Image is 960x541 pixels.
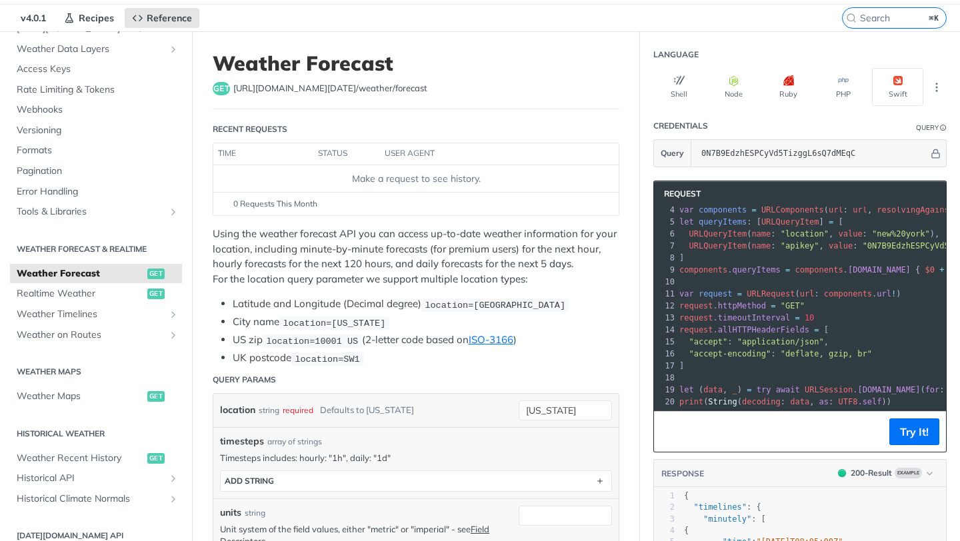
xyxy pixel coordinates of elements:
[838,229,862,239] span: value
[17,144,179,157] span: Formats
[147,453,165,464] span: get
[17,390,144,403] span: Weather Maps
[147,391,165,402] span: get
[168,473,179,484] button: Show subpages for Historical API
[17,165,179,178] span: Pagination
[761,217,819,227] span: URLQueryItem
[747,241,751,251] span: (
[220,400,255,420] label: location
[814,325,819,334] span: =
[824,325,829,334] span: [
[805,313,814,322] span: 10
[213,227,619,286] p: Using the weather forecast API you can access up-to-date weather information for your location, i...
[689,229,747,239] span: URLQueryItem
[233,350,619,366] li: UK postcode
[17,185,179,199] span: Error Handling
[654,228,677,240] div: 6
[168,44,179,55] button: Show subpages for Weather Data Layers
[747,217,751,227] span: :
[10,182,182,202] a: Error Handling
[699,385,703,394] span: (
[654,324,677,336] div: 14
[654,336,677,348] div: 15
[17,124,179,137] span: Versioning
[679,361,684,370] span: ]
[219,172,613,186] div: Make a request to see history.
[654,300,677,312] div: 12
[930,229,939,239] span: ),
[747,385,751,394] span: =
[931,81,943,93] svg: More ellipsis
[213,51,619,75] h1: Weather Forecast
[10,59,182,79] a: Access Keys
[679,265,727,274] span: components
[781,301,805,310] span: "GET"
[10,100,182,120] a: Webhooks
[727,265,780,274] span: .queryItems
[654,216,677,228] div: 5
[824,337,829,346] span: ,
[809,397,814,406] span: ,
[168,207,179,217] button: Show subpages for Tools & Libraries
[17,472,165,485] span: Historical API
[819,217,824,227] span: ]
[699,205,747,215] span: components
[10,428,182,440] h2: Historical Weather
[699,217,747,227] span: queryItems
[843,265,911,274] span: .[DOMAIN_NAME]
[10,448,182,468] a: Weather Recent Historyget
[684,502,761,512] span: : {
[713,301,766,310] span: .httpMethod
[17,287,144,300] span: Realtime Weather
[713,325,810,334] span: .allHTTPHeaderFields
[147,12,192,24] span: Reference
[17,267,144,280] span: Weather Forecast
[872,229,930,239] span: "new%20york"
[225,476,274,486] div: ADD string
[891,289,896,298] span: !
[17,492,165,506] span: Historical Climate Normals
[939,265,944,274] span: +
[751,205,756,215] span: =
[57,8,121,28] a: Recipes
[781,241,819,251] span: "apikey"
[843,205,848,215] span: :
[814,289,819,298] span: :
[679,301,713,310] span: request
[867,205,872,215] span: ,
[653,120,708,132] div: Credentials
[747,229,751,239] span: (
[10,243,182,255] h2: Weather Forecast & realtime
[895,468,922,478] span: Example
[703,397,708,406] span: (
[220,434,264,448] span: timesteps
[940,125,947,131] i: Information
[653,49,699,61] div: Language
[125,8,199,28] a: Reference
[817,68,869,106] button: PHP
[654,240,677,252] div: 7
[927,77,947,97] button: More Languages
[79,12,114,24] span: Recipes
[703,514,751,524] span: "minutely"
[13,8,53,28] span: v4.0.1
[763,68,814,106] button: Ruby
[839,397,858,406] span: UTF8
[679,253,684,263] span: ]
[829,397,833,406] span: :
[781,397,785,406] span: :
[10,121,182,141] a: Versioning
[220,506,241,520] label: units
[654,288,677,300] div: 11
[147,269,165,279] span: get
[713,313,791,322] span: .timeoutInterval
[679,325,713,334] span: request
[233,198,317,210] span: 0 Requests This Month
[839,217,843,227] span: [
[723,385,727,394] span: ,
[916,123,947,133] div: QueryInformation
[654,360,677,372] div: 17
[747,289,795,298] span: URLRequest
[708,397,737,406] span: String
[245,507,265,519] div: string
